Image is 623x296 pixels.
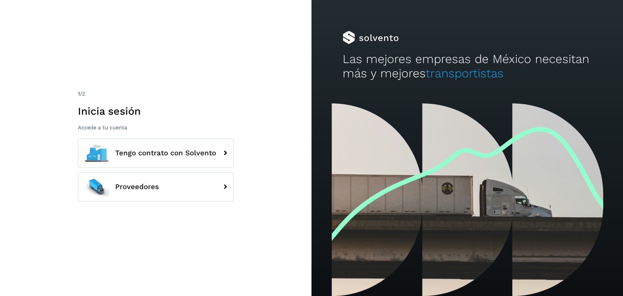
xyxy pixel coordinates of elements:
span: Proveedores [115,183,159,191]
span: Tengo contrato con Solvento [115,149,216,157]
button: Proveedores [78,172,234,201]
p: Accede a tu cuenta [78,124,234,131]
h1: Inicia sesión [78,105,234,117]
h2: Las mejores empresas de México necesitan más y mejores [343,52,592,81]
span: 1 [78,91,80,97]
span: transportistas [426,66,504,80]
button: Tengo contrato con Solvento [78,138,234,168]
div: /2 [78,90,234,98]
